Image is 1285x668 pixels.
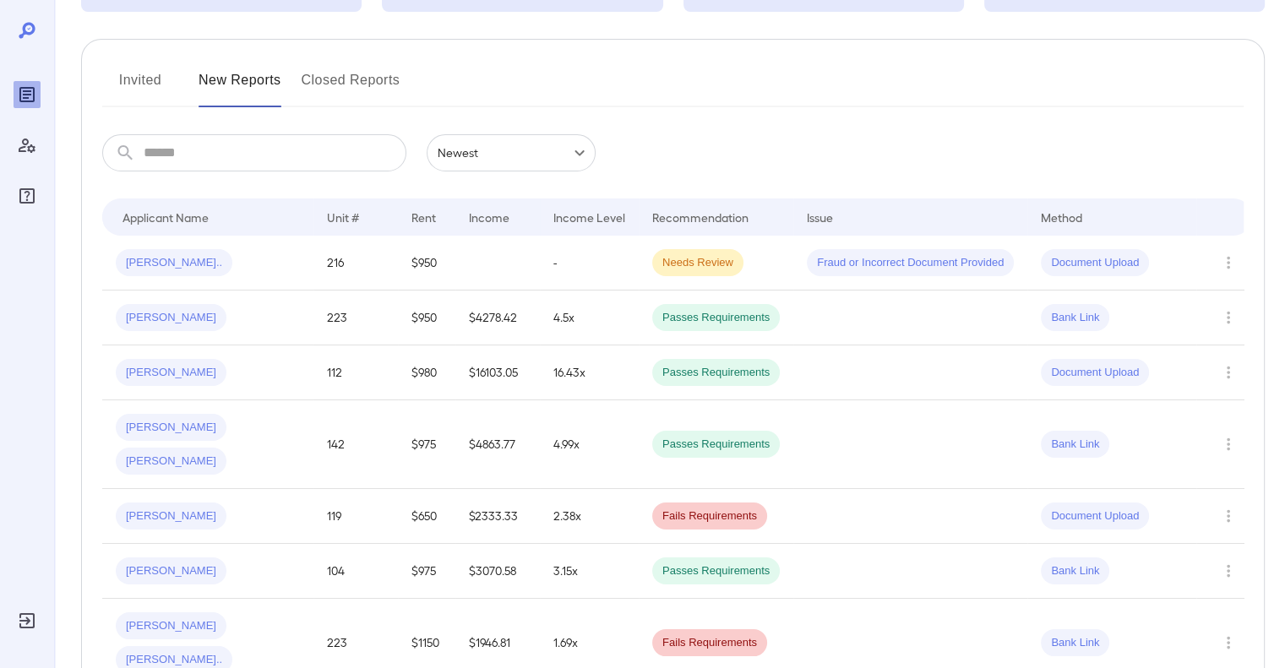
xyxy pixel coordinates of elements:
[313,400,398,489] td: 142
[540,291,639,345] td: 4.5x
[398,291,455,345] td: $950
[302,67,400,107] button: Closed Reports
[1215,304,1242,331] button: Row Actions
[102,67,178,107] button: Invited
[652,255,743,271] span: Needs Review
[398,236,455,291] td: $950
[1215,502,1242,530] button: Row Actions
[14,182,41,209] div: FAQ
[116,310,226,326] span: [PERSON_NAME]
[398,489,455,544] td: $650
[553,207,625,227] div: Income Level
[455,400,540,489] td: $4863.77
[116,255,232,271] span: [PERSON_NAME]..
[540,400,639,489] td: 4.99x
[1215,359,1242,386] button: Row Actions
[116,420,226,436] span: [PERSON_NAME]
[455,291,540,345] td: $4278.42
[652,508,767,524] span: Fails Requirements
[116,563,226,579] span: [PERSON_NAME]
[652,207,749,227] div: Recommendation
[116,508,226,524] span: [PERSON_NAME]
[1041,508,1149,524] span: Document Upload
[116,453,226,470] span: [PERSON_NAME]
[411,207,438,227] div: Rent
[1041,207,1082,227] div: Method
[455,489,540,544] td: $2333.33
[427,134,596,171] div: Newest
[398,544,455,599] td: $975
[652,563,780,579] span: Passes Requirements
[398,400,455,489] td: $975
[1041,365,1149,381] span: Document Upload
[652,437,780,453] span: Passes Requirements
[469,207,509,227] div: Income
[1041,635,1109,651] span: Bank Link
[807,207,834,227] div: Issue
[1215,629,1242,656] button: Row Actions
[116,618,226,634] span: [PERSON_NAME]
[807,255,1014,271] span: Fraud or Incorrect Document Provided
[1215,249,1242,276] button: Row Actions
[455,544,540,599] td: $3070.58
[652,365,780,381] span: Passes Requirements
[652,635,767,651] span: Fails Requirements
[14,607,41,634] div: Log Out
[313,236,398,291] td: 216
[327,207,359,227] div: Unit #
[1041,563,1109,579] span: Bank Link
[540,345,639,400] td: 16.43x
[1041,310,1109,326] span: Bank Link
[116,365,226,381] span: [PERSON_NAME]
[540,489,639,544] td: 2.38x
[1041,437,1109,453] span: Bank Link
[1215,431,1242,458] button: Row Actions
[199,67,281,107] button: New Reports
[1041,255,1149,271] span: Document Upload
[313,544,398,599] td: 104
[540,236,639,291] td: -
[123,207,209,227] div: Applicant Name
[540,544,639,599] td: 3.15x
[14,132,41,159] div: Manage Users
[313,489,398,544] td: 119
[313,345,398,400] td: 112
[652,310,780,326] span: Passes Requirements
[14,81,41,108] div: Reports
[398,345,455,400] td: $980
[313,291,398,345] td: 223
[455,345,540,400] td: $16103.05
[116,652,232,668] span: [PERSON_NAME]..
[1215,557,1242,584] button: Row Actions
